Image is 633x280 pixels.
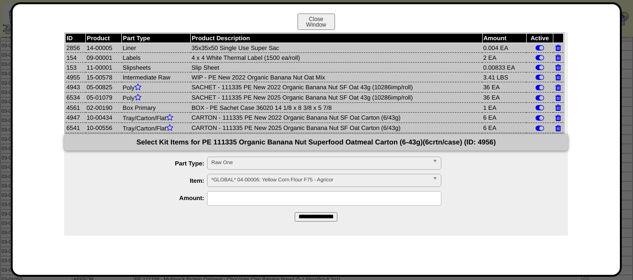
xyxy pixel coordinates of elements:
[482,93,526,103] td: 36 EA
[482,34,526,43] th: Amount
[191,63,482,72] td: Slip Sheet
[297,21,336,28] a: CloseWindow
[191,53,482,63] td: 4 x 4 White Thermal Label (1500 ea/roll)
[66,82,86,93] td: 4943
[86,53,122,63] td: 09-00001
[191,103,482,113] td: BOX - PE Sachet Case 36020 14 1/8 x 8 3/8 x 5 7/8
[86,34,122,43] th: Product
[191,113,482,123] td: CARTON - 111335 PE New 2022 Organic Banana Nut SF Oat Carton (6/43g)
[83,194,207,201] label: Amount:
[122,103,191,113] td: Box Primary
[86,63,122,72] td: 11-00001
[86,113,122,123] td: 10-00434
[66,72,86,82] td: 4955
[86,72,122,82] td: 15-00578
[526,34,553,43] th: Active
[66,43,86,53] td: 2856
[482,43,526,53] td: 0.004 EA
[482,113,526,123] td: 6 EA
[122,113,191,123] td: Tray/Carton/Flat
[122,63,191,72] td: Slipsheets
[122,34,191,43] th: Part Type
[191,72,482,82] td: WIP - PE New 2022 Organic Banana Nut Oat Mix
[298,14,335,30] button: CloseWindow
[482,123,526,133] td: 6 EA
[83,160,207,167] label: Part Type:
[191,93,482,103] td: SACHET - 111335 PE New 2025 Organic Banana Nut SF Oat 43g (10286imp/roll)
[191,82,482,93] td: SACHET - 111335 PE New 2022 Organic Banana Nut SF Oat 43g (10286imp/roll)
[86,123,122,133] td: 10-00556
[66,93,86,103] td: 6534
[64,134,568,151] div: Select Kit Items for PE 111335 Organic Banana Nut Superfood Oatmeal Carton (6-43g)(6crtn/case) (I...
[122,123,191,133] td: Tray/Carton/Flat
[211,157,429,168] span: Raw One
[66,53,86,63] td: 154
[191,43,482,53] td: 35x35x50 Single Use Super Sac
[66,123,86,133] td: 6541
[211,174,429,186] span: *GLOBAL* 04-00006: Yellow Corn Flour F75 - Agricor
[122,53,191,63] td: Labels
[122,82,191,93] td: Poly
[86,82,122,93] td: 05-00825
[122,72,191,82] td: Intermediate Raw
[482,103,526,113] td: 1 EA
[191,123,482,133] td: CARTON - 111335 PE New 2025 Organic Banana Nut SF Oat Carton (6/43g)
[86,103,122,113] td: 02-00190
[86,43,122,53] td: 14-00005
[66,63,86,72] td: 153
[482,82,526,93] td: 36 EA
[66,103,86,113] td: 4561
[122,43,191,53] td: Liner
[482,72,526,82] td: 3.41 LBS
[482,63,526,72] td: 0.00833 EA
[66,34,86,43] th: ID
[83,177,207,184] label: Item:
[122,93,191,103] td: Poly
[66,113,86,123] td: 4947
[191,34,482,43] th: Product Description
[482,53,526,63] td: 2 EA
[86,93,122,103] td: 05-01079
